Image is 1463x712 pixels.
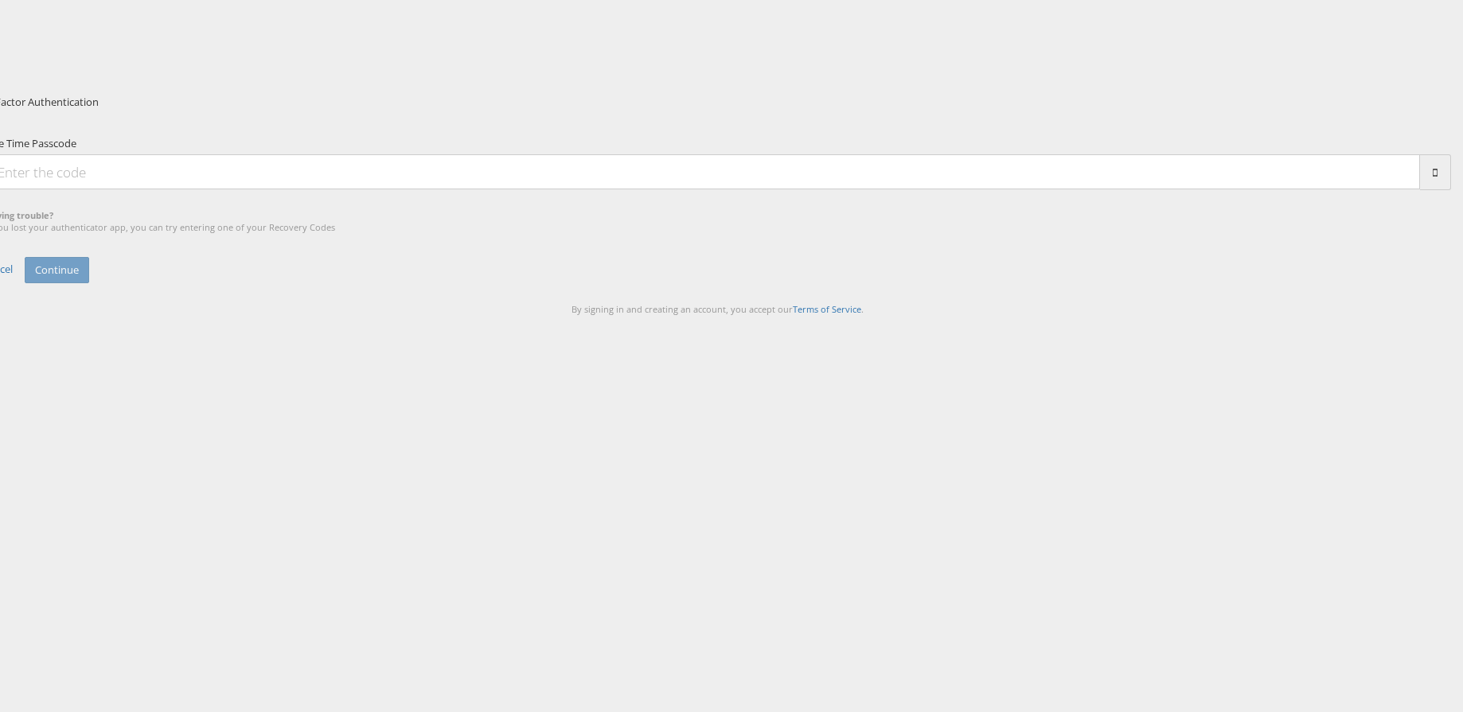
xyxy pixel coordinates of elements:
a: Terms of Service [793,303,861,315]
